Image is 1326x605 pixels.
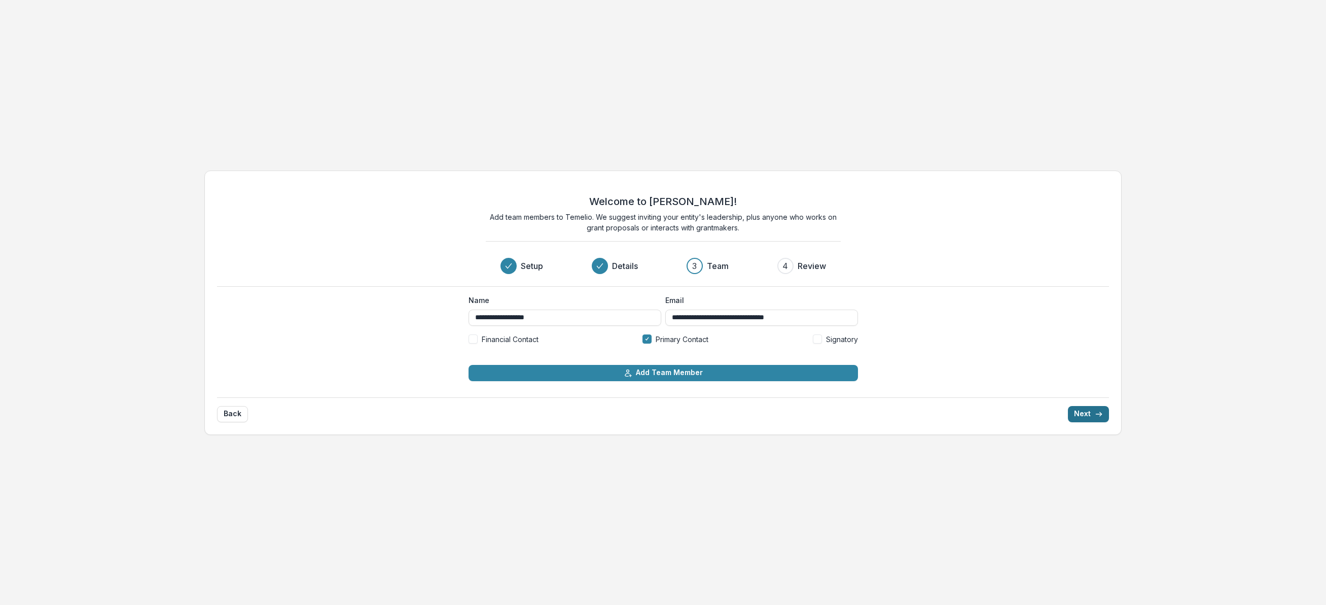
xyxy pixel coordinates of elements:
h3: Review [798,260,826,272]
button: Back [217,406,248,422]
label: Name [469,295,655,306]
button: Next [1068,406,1109,422]
div: 3 [692,260,697,272]
div: 4 [782,260,788,272]
span: Financial Contact [482,334,539,345]
label: Email [665,295,852,306]
h2: Welcome to [PERSON_NAME]! [589,195,737,208]
p: Add team members to Temelio. We suggest inviting your entity's leadership, plus anyone who works ... [486,212,841,233]
button: Add Team Member [469,365,858,381]
h3: Details [612,260,638,272]
span: Signatory [826,334,858,345]
div: Progress [500,258,826,274]
h3: Setup [521,260,543,272]
span: Primary Contact [656,334,708,345]
h3: Team [707,260,729,272]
